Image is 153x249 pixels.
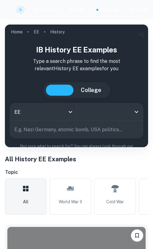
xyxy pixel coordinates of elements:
[12,5,25,14] a: Clastify logo
[69,6,84,13] p: Review
[106,198,124,205] span: Cold War
[132,108,141,116] button: Open
[10,58,143,72] p: Type a search phrase to find the most relevant History EE examples for you
[10,103,76,121] div: EE
[134,127,139,132] button: Search
[11,28,23,36] a: Home
[130,6,147,13] a: Schools
[34,28,39,36] a: EE
[59,198,82,205] span: World War II
[131,229,143,242] button: Please log in to bookmark exemplars
[10,44,143,55] h1: IB History EE examples
[46,85,73,96] button: IB
[35,6,57,13] p: Exemplars
[5,155,148,164] h1: All History EE Examples
[5,169,148,176] h6: Topic
[75,85,107,96] button: College
[16,5,25,14] img: Clastify logo
[10,121,131,138] input: E.g. Nazi Germany, atomic bomb, USA politics...
[5,25,148,147] img: profile cover
[23,198,28,205] span: All
[50,29,65,35] p: History
[10,143,143,156] p: Not sure what to search for? You can always look through our example Extended Essays below for in...
[99,6,118,13] a: Tutoring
